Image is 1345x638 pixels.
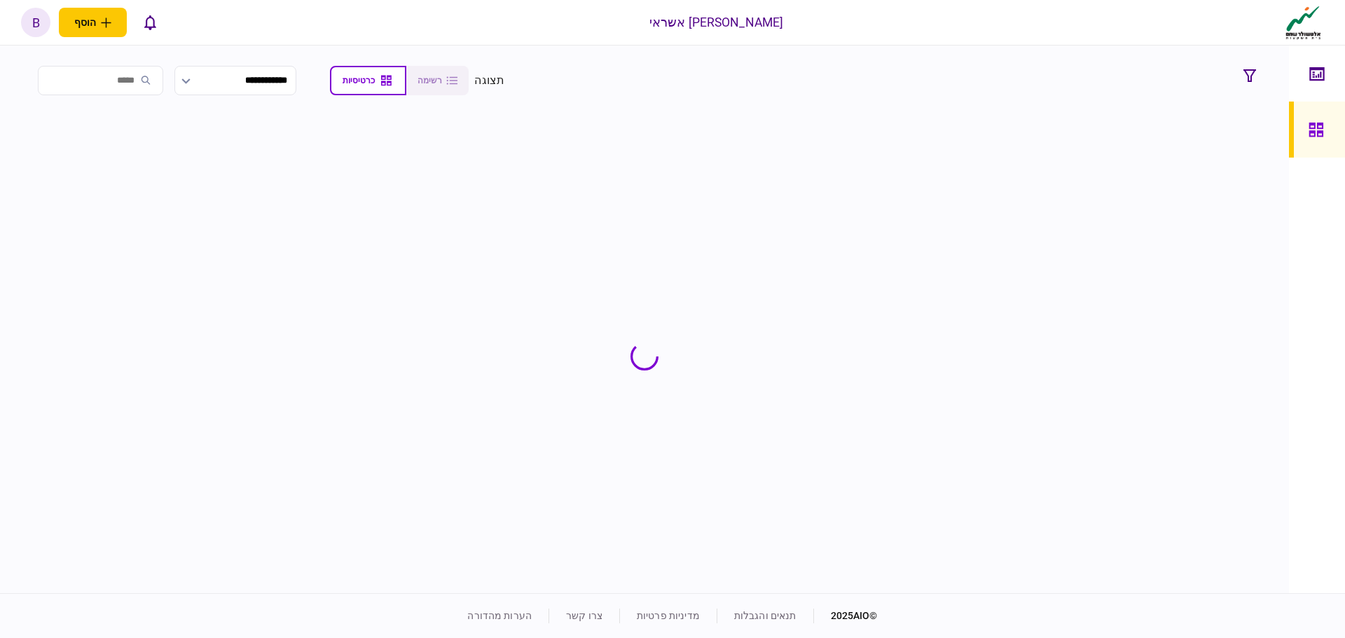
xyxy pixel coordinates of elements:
a: מדיניות פרטיות [637,610,700,621]
a: הערות מהדורה [467,610,532,621]
button: רשימה [406,66,469,95]
button: פתח רשימת התראות [135,8,165,37]
div: תצוגה [474,72,504,89]
span: כרטיסיות [343,76,375,85]
div: © 2025 AIO [813,609,878,623]
button: b [21,8,50,37]
div: [PERSON_NAME] אשראי [649,13,784,32]
button: פתח תפריט להוספת לקוח [59,8,127,37]
a: תנאים והגבלות [734,610,796,621]
span: רשימה [418,76,442,85]
a: צרו קשר [566,610,602,621]
img: client company logo [1283,5,1324,40]
button: כרטיסיות [330,66,406,95]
